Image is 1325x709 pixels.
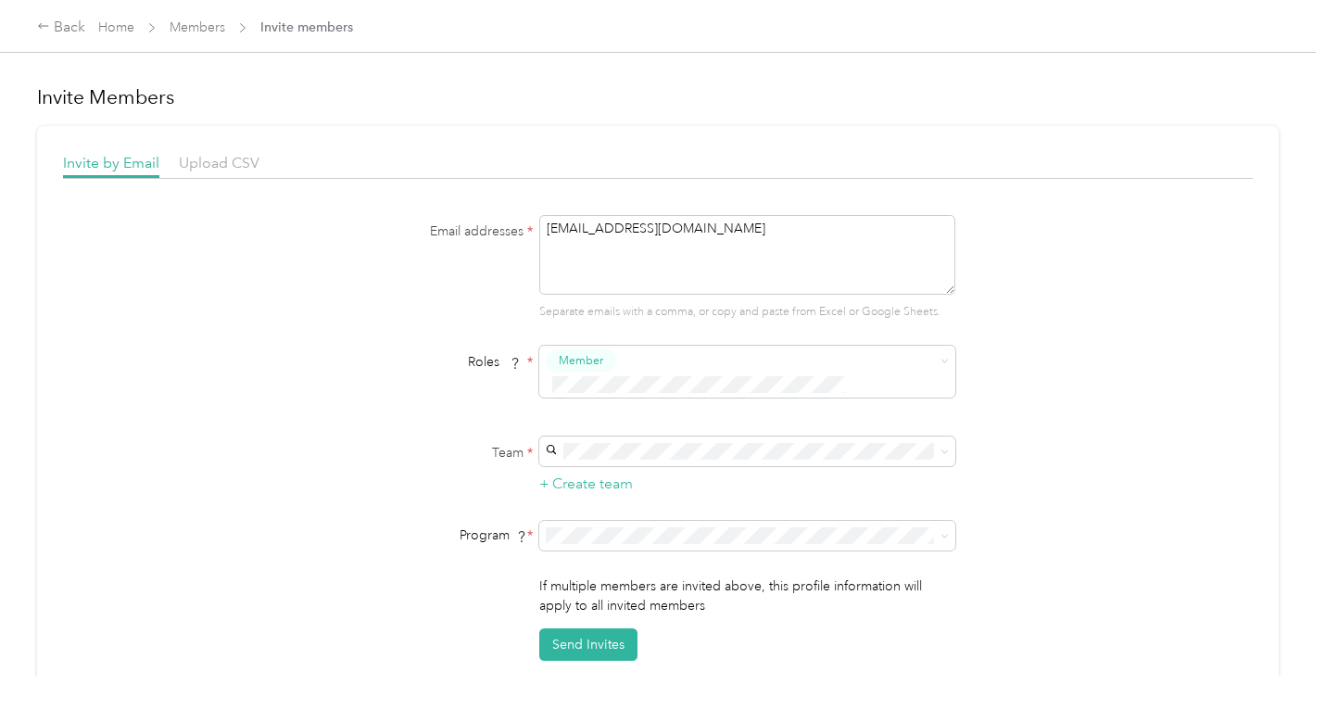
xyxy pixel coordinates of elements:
[559,352,603,369] span: Member
[63,154,159,171] span: Invite by Email
[546,349,616,373] button: Member
[539,628,637,661] button: Send Invites
[461,348,527,376] span: Roles
[539,304,955,321] p: Separate emails with a comma, or copy and paste from Excel or Google Sheets.
[98,19,134,35] a: Home
[179,154,259,171] span: Upload CSV
[539,215,955,295] textarea: [EMAIL_ADDRESS][DOMAIN_NAME]
[301,443,533,462] label: Team
[37,17,85,39] div: Back
[37,84,1279,110] h1: Invite Members
[301,525,533,545] div: Program
[301,222,533,241] label: Email addresses
[539,576,955,615] p: If multiple members are invited above, this profile information will apply to all invited members
[1221,605,1325,709] iframe: Everlance-gr Chat Button Frame
[170,19,225,35] a: Members
[260,18,353,37] span: Invite members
